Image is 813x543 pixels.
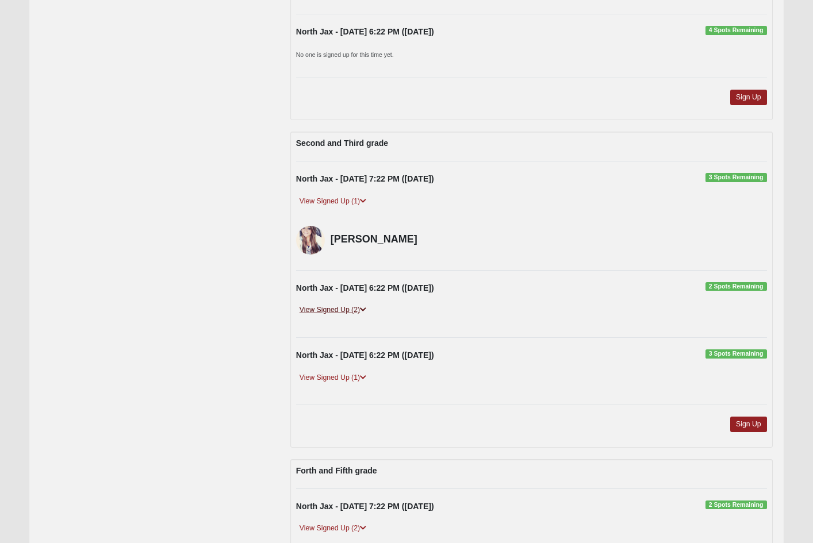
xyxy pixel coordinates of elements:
a: View Signed Up (1) [296,195,370,207]
strong: Second and Third grade [296,138,388,148]
strong: North Jax - [DATE] 6:22 PM ([DATE]) [296,283,434,292]
strong: North Jax - [DATE] 7:22 PM ([DATE]) [296,174,434,183]
span: 4 Spots Remaining [705,26,767,35]
strong: North Jax - [DATE] 7:22 PM ([DATE]) [296,502,434,511]
a: Sign Up [730,90,767,105]
a: View Signed Up (1) [296,372,370,384]
span: 2 Spots Remaining [705,282,767,291]
span: 3 Spots Remaining [705,173,767,182]
strong: North Jax - [DATE] 6:22 PM ([DATE]) [296,27,434,36]
strong: Forth and Fifth grade [296,466,377,475]
a: Sign Up [730,417,767,432]
strong: North Jax - [DATE] 6:22 PM ([DATE]) [296,351,434,360]
small: No one is signed up for this time yet. [296,51,394,58]
img: Kaley Carroll [296,226,325,255]
span: 2 Spots Remaining [705,500,767,510]
a: View Signed Up (2) [296,304,370,316]
h4: [PERSON_NAME] [331,233,442,246]
a: View Signed Up (2) [296,522,370,534]
span: 3 Spots Remaining [705,349,767,359]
